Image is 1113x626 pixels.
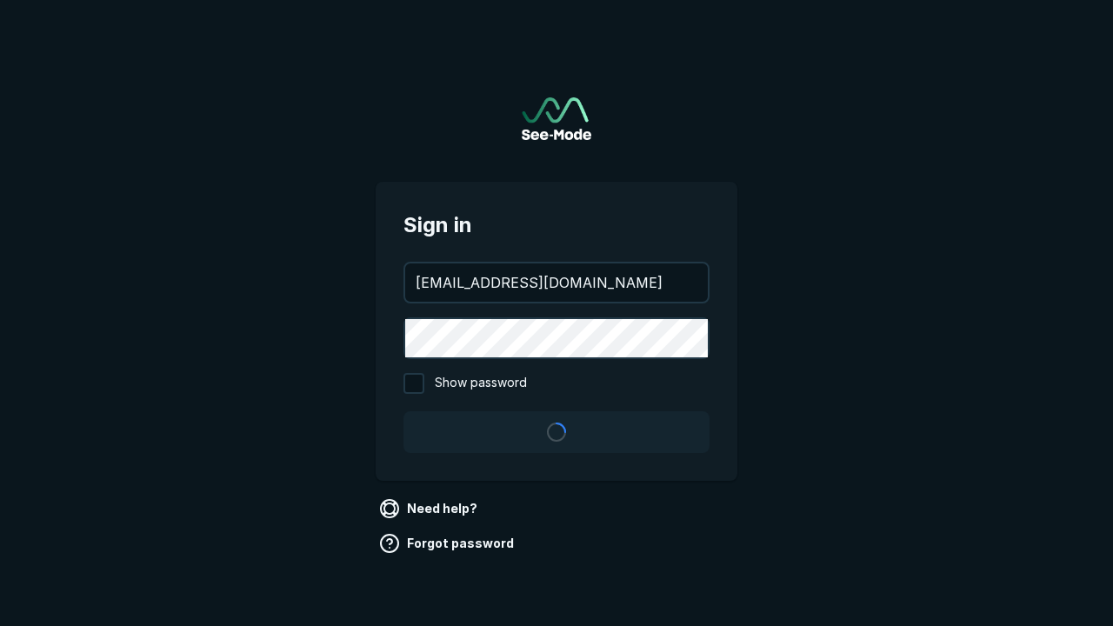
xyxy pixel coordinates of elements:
a: Need help? [376,495,484,523]
span: Show password [435,373,527,394]
img: See-Mode Logo [522,97,591,140]
input: your@email.com [405,263,708,302]
a: Go to sign in [522,97,591,140]
span: Sign in [403,210,710,241]
a: Forgot password [376,529,521,557]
